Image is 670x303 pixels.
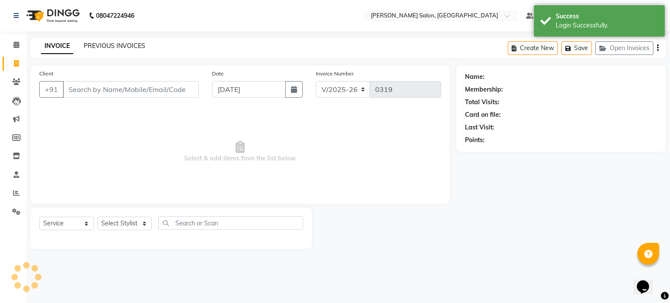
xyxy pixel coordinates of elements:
[465,110,501,119] div: Card on file:
[465,72,485,82] div: Name:
[556,21,658,30] div: Login Successfully.
[316,70,354,78] label: Invoice Number
[39,108,441,195] span: Select & add items from the list below
[39,81,64,98] button: +91
[465,98,499,107] div: Total Visits:
[39,70,53,78] label: Client
[508,41,558,55] button: Create New
[465,85,503,94] div: Membership:
[84,42,145,50] a: PREVIOUS INVOICES
[561,41,592,55] button: Save
[41,38,73,54] a: INVOICE
[556,12,658,21] div: Success
[158,216,303,230] input: Search or Scan
[633,268,661,294] iframe: chat widget
[63,81,199,98] input: Search by Name/Mobile/Email/Code
[96,3,134,28] b: 08047224946
[212,70,224,78] label: Date
[465,123,494,132] div: Last Visit:
[465,136,485,145] div: Points:
[595,41,653,55] button: Open Invoices
[22,3,82,28] img: logo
